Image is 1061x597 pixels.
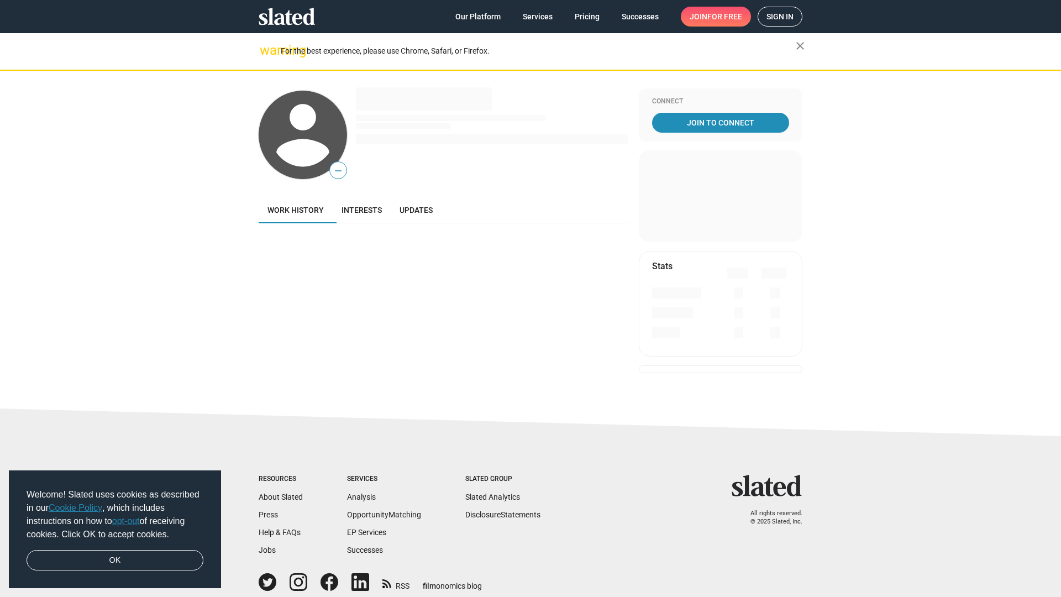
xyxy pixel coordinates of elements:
[622,7,659,27] span: Successes
[400,206,433,214] span: Updates
[260,44,273,57] mat-icon: warning
[766,7,794,26] span: Sign in
[391,197,442,223] a: Updates
[707,7,742,27] span: for free
[514,7,561,27] a: Services
[9,470,221,589] div: cookieconsent
[27,550,203,571] a: dismiss cookie message
[259,475,303,484] div: Resources
[575,7,600,27] span: Pricing
[455,7,501,27] span: Our Platform
[690,7,742,27] span: Join
[652,113,789,133] a: Join To Connect
[423,572,482,591] a: filmonomics blog
[347,475,421,484] div: Services
[652,97,789,106] div: Connect
[259,197,333,223] a: Work history
[382,574,409,591] a: RSS
[652,260,673,272] mat-card-title: Stats
[654,113,787,133] span: Join To Connect
[613,7,668,27] a: Successes
[566,7,608,27] a: Pricing
[259,510,278,519] a: Press
[49,503,102,512] a: Cookie Policy
[259,546,276,554] a: Jobs
[333,197,391,223] a: Interests
[112,516,140,526] a: opt-out
[758,7,802,27] a: Sign in
[267,206,324,214] span: Work history
[794,39,807,53] mat-icon: close
[465,510,540,519] a: DisclosureStatements
[347,528,386,537] a: EP Services
[347,510,421,519] a: OpportunityMatching
[523,7,553,27] span: Services
[347,546,383,554] a: Successes
[465,493,520,501] a: Slated Analytics
[465,475,540,484] div: Slated Group
[27,488,203,541] span: Welcome! Slated uses cookies as described in our , which includes instructions on how to of recei...
[447,7,510,27] a: Our Platform
[330,164,346,178] span: —
[259,493,303,501] a: About Slated
[739,510,802,526] p: All rights reserved. © 2025 Slated, Inc.
[347,493,376,501] a: Analysis
[281,44,796,59] div: For the best experience, please use Chrome, Safari, or Firefox.
[259,528,301,537] a: Help & FAQs
[342,206,382,214] span: Interests
[681,7,751,27] a: Joinfor free
[423,582,436,590] span: film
